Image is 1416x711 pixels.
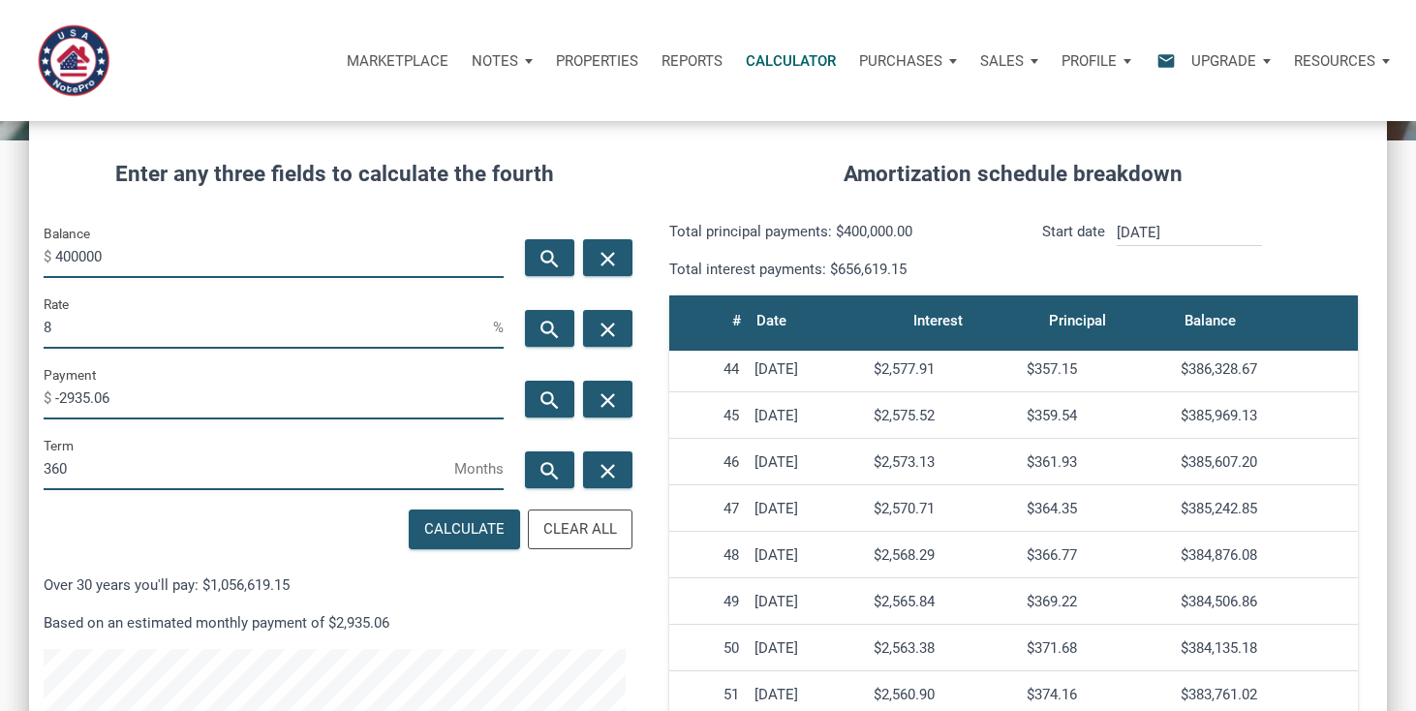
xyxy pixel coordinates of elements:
div: $386,328.67 [1181,360,1350,378]
i: search [539,246,562,270]
button: Profile [1050,32,1143,90]
h4: Amortization schedule breakdown [655,158,1372,191]
button: Sales [969,32,1050,90]
span: $ [44,383,55,414]
p: Based on an estimated monthly payment of $2,935.06 [44,611,626,634]
div: $2,575.52 [874,407,1012,424]
input: Balance [55,234,504,278]
div: $385,969.13 [1181,407,1350,424]
div: [DATE] [754,360,858,378]
div: 50 [677,639,739,657]
p: Upgrade [1191,52,1256,70]
div: $366.77 [1027,546,1165,564]
div: Clear All [543,518,617,541]
div: $384,876.08 [1181,546,1350,564]
input: Rate [44,305,493,349]
label: Balance [44,222,90,245]
div: [DATE] [754,407,858,424]
div: [DATE] [754,639,858,657]
div: Date [756,307,786,334]
a: Calculator [734,32,847,90]
p: Start date [1042,220,1105,281]
div: Balance [1185,307,1236,334]
button: search [525,451,574,488]
i: close [596,458,619,482]
i: close [596,387,619,412]
button: Notes [460,32,544,90]
div: $359.54 [1027,407,1165,424]
div: $357.15 [1027,360,1165,378]
button: close [583,239,632,276]
button: email [1142,32,1180,90]
p: Reports [662,52,723,70]
div: 48 [677,546,739,564]
div: $384,135.18 [1181,639,1350,657]
p: Properties [556,52,638,70]
i: search [539,317,562,341]
div: Calculate [424,518,505,541]
div: $385,242.85 [1181,500,1350,517]
p: Resources [1294,52,1375,70]
label: Term [44,434,74,457]
div: $385,607.20 [1181,453,1350,471]
p: Calculator [746,52,836,70]
button: Calculate [409,510,520,549]
div: $2,577.91 [874,360,1012,378]
div: $364.35 [1027,500,1165,517]
div: # [732,307,741,334]
button: Upgrade [1180,32,1282,90]
div: 45 [677,407,739,424]
p: Profile [1062,52,1117,70]
button: search [525,239,574,276]
button: close [583,381,632,417]
div: 51 [677,686,739,703]
div: Interest [913,307,963,334]
div: [DATE] [754,500,858,517]
span: $ [44,241,55,272]
h4: Enter any three fields to calculate the fourth [44,158,626,191]
button: Reports [650,32,734,90]
div: $2,573.13 [874,453,1012,471]
p: Over 30 years you'll pay: $1,056,619.15 [44,573,626,597]
div: $361.93 [1027,453,1165,471]
button: close [583,451,632,488]
p: Total interest payments: $656,619.15 [669,258,1000,281]
span: % [493,312,504,343]
button: search [525,381,574,417]
i: close [596,246,619,270]
button: search [525,310,574,347]
p: Purchases [859,52,942,70]
div: [DATE] [754,453,858,471]
p: Marketplace [347,52,448,70]
button: Resources [1282,32,1401,90]
div: 44 [677,360,739,378]
div: [DATE] [754,593,858,610]
div: Principal [1049,307,1106,334]
img: NoteUnlimited [29,16,117,105]
div: $384,506.86 [1181,593,1350,610]
input: Term [44,447,454,490]
div: [DATE] [754,686,858,703]
div: [DATE] [754,546,858,564]
div: $2,563.38 [874,639,1012,657]
input: Payment [55,376,504,419]
div: $369.22 [1027,593,1165,610]
i: close [596,317,619,341]
div: $371.68 [1027,639,1165,657]
p: Sales [980,52,1024,70]
div: $2,565.84 [874,593,1012,610]
a: Properties [544,32,650,90]
div: $374.16 [1027,686,1165,703]
button: Purchases [847,32,969,90]
i: search [539,458,562,482]
p: Total principal payments: $400,000.00 [669,220,1000,243]
label: Rate [44,293,69,316]
span: Months [454,453,504,484]
i: email [1154,49,1178,72]
i: search [539,387,562,412]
